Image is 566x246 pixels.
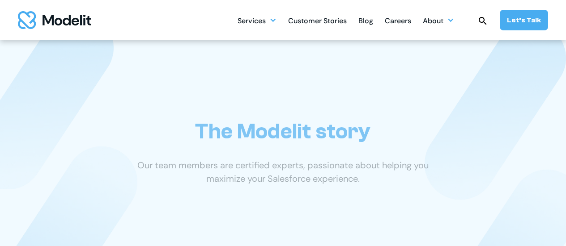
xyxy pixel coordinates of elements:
a: Careers [385,12,411,29]
h1: The Modelit story [195,119,370,144]
div: Blog [358,13,373,30]
div: Customer Stories [288,13,347,30]
img: modelit logo [18,11,91,29]
div: Services [238,12,277,29]
div: Careers [385,13,411,30]
div: Let’s Talk [507,15,541,25]
a: Customer Stories [288,12,347,29]
a: home [18,11,91,29]
div: About [423,12,454,29]
div: Services [238,13,266,30]
a: Blog [358,12,373,29]
div: About [423,13,443,30]
p: Our team members are certified experts, passionate about helping you maximize your Salesforce exp... [129,158,438,185]
a: Let’s Talk [500,10,548,30]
